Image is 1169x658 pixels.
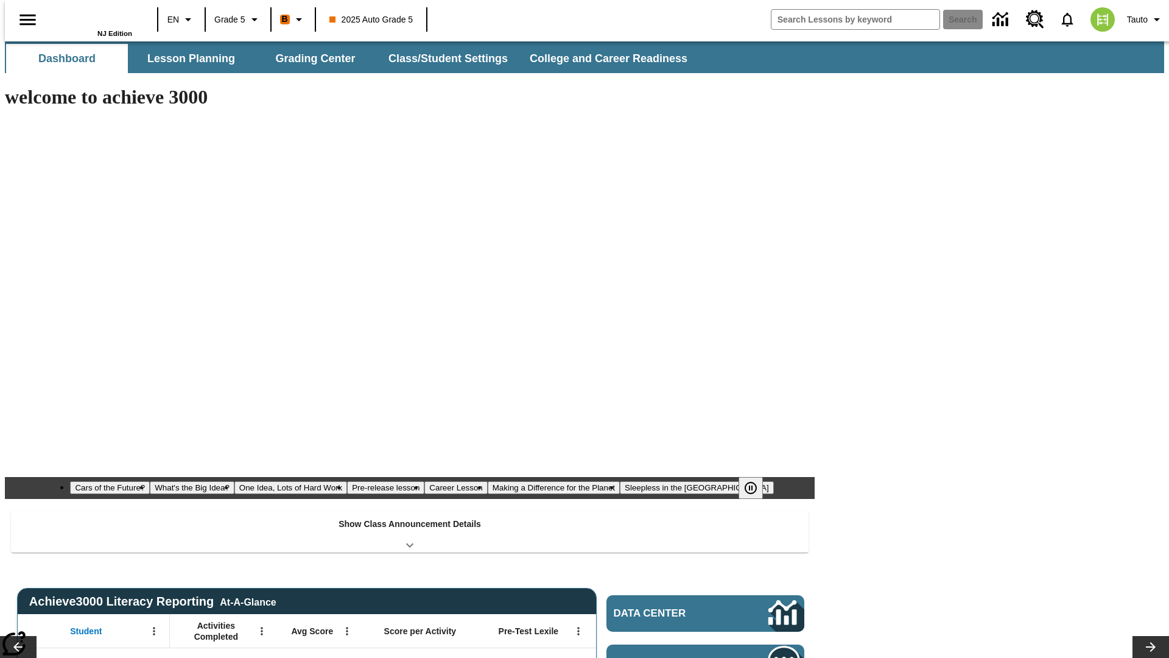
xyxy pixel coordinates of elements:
[53,5,132,30] a: Home
[53,4,132,37] div: Home
[5,86,815,108] h1: welcome to achieve 3000
[282,12,288,27] span: B
[5,41,1164,73] div: SubNavbar
[339,518,481,531] p: Show Class Announcement Details
[255,44,376,73] button: Grading Center
[1083,4,1122,35] button: Select a new avatar
[145,622,163,640] button: Open Menu
[614,607,728,620] span: Data Center
[1127,13,1148,26] span: Tauto
[985,3,1019,37] a: Data Center
[1051,4,1083,35] a: Notifications
[384,626,457,637] span: Score per Activity
[771,10,939,29] input: search field
[379,44,518,73] button: Class/Student Settings
[520,44,697,73] button: College and Career Readiness
[130,44,252,73] button: Lesson Planning
[214,13,245,26] span: Grade 5
[5,44,698,73] div: SubNavbar
[10,2,46,38] button: Open side menu
[347,481,424,494] button: Slide 4 Pre-release lesson
[167,13,179,26] span: EN
[253,622,271,640] button: Open Menu
[209,9,267,30] button: Grade: Grade 5, Select a grade
[70,481,150,494] button: Slide 1 Cars of the Future?
[620,481,774,494] button: Slide 7 Sleepless in the Animal Kingdom
[488,481,620,494] button: Slide 6 Making a Difference for the Planet
[275,9,311,30] button: Boost Class color is orange. Change class color
[499,626,559,637] span: Pre-Test Lexile
[569,622,588,640] button: Open Menu
[424,481,487,494] button: Slide 5 Career Lesson
[338,622,356,640] button: Open Menu
[29,595,276,609] span: Achieve3000 Literacy Reporting
[1132,636,1169,658] button: Lesson carousel, Next
[739,477,775,499] div: Pause
[220,595,276,608] div: At-A-Glance
[70,626,102,637] span: Student
[1019,3,1051,36] a: Resource Center, Will open in new tab
[176,620,256,642] span: Activities Completed
[291,626,333,637] span: Avg Score
[329,13,413,26] span: 2025 Auto Grade 5
[234,481,347,494] button: Slide 3 One Idea, Lots of Hard Work
[606,595,804,632] a: Data Center
[6,44,128,73] button: Dashboard
[97,30,132,37] span: NJ Edition
[162,9,201,30] button: Language: EN, Select a language
[739,477,763,499] button: Pause
[11,511,809,553] div: Show Class Announcement Details
[1090,7,1115,32] img: avatar image
[150,481,234,494] button: Slide 2 What's the Big Idea?
[1122,9,1169,30] button: Profile/Settings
